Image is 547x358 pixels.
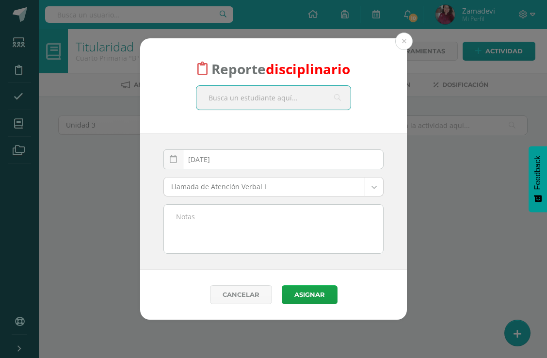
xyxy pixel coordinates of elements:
[282,285,338,304] button: Asignar
[266,59,350,78] font: disciplinario
[164,178,383,196] a: Llamada de Atención Verbal I
[171,178,357,196] span: Llamada de Atención Verbal I
[533,156,542,190] span: Feedback
[164,150,383,169] input: Fecha de ocurrencia
[196,86,351,110] input: Busca un estudiante aquí...
[395,33,413,50] button: Close (Esc)
[210,285,272,304] a: Cancelar
[211,59,350,78] span: Reporte
[529,146,547,212] button: Feedback - Mostrar encuesta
